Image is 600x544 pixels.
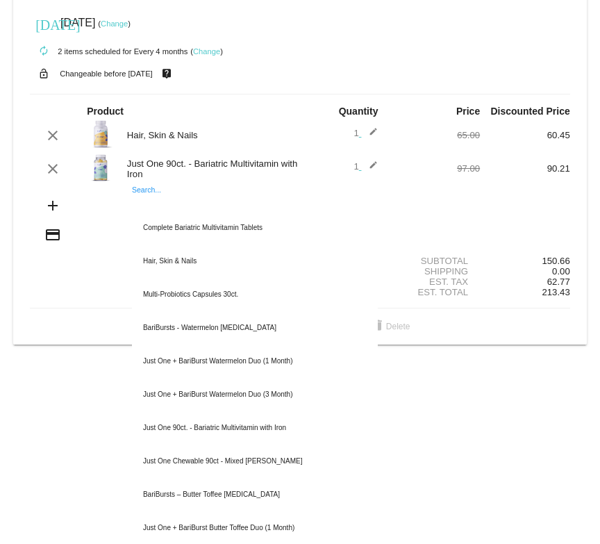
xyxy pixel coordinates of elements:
span: 213.43 [542,287,569,297]
div: Just One 90ct. - Bariatric Multivitamin with Iron [120,158,300,179]
mat-icon: autorenew [35,43,52,60]
div: Just One + BariBurst Watermelon Duo (1 Month) [132,345,378,378]
span: Delete [369,322,410,331]
span: 1 [353,161,378,172]
span: 62.77 [547,277,570,287]
div: Complete Bariatric Multivitamin Tablets [132,211,378,245]
div: Est. Total [390,287,481,297]
small: ( ) [190,47,223,56]
div: Hair, Skin & Nails [132,245,378,278]
div: BariBursts – Butter Toffee [MEDICAL_DATA] [132,478,378,511]
small: 2 items scheduled for Every 4 months [30,47,187,56]
img: 929341_AmazonListing-HSN-4_V4_091521.webp [87,120,115,148]
strong: Price [456,106,480,117]
div: Subtotal [390,256,481,266]
mat-icon: [DATE] [35,15,52,32]
span: 1 [353,128,378,138]
div: 90.21 [480,163,570,174]
button: Delete [358,314,422,339]
a: Change [101,19,128,28]
mat-icon: lock_open [35,65,52,83]
input: Search... [132,199,378,210]
div: 150.66 [480,256,570,266]
a: Change [193,47,220,56]
div: Multi-Probiotics Capsules 30ct. [132,278,378,311]
span: 0.00 [552,266,570,277]
div: Hair, Skin & Nails [120,130,300,140]
div: Shipping [390,266,481,277]
small: Changeable before [DATE] [60,69,153,78]
mat-icon: clear [44,160,61,177]
div: Just One + BariBurst Watermelon Duo (3 Month) [132,378,378,411]
img: JUST_ONE_90_CLEAR_SHADOW.webp [87,154,115,181]
mat-icon: live_help [158,65,175,83]
mat-icon: add [44,197,61,214]
strong: Product [87,106,124,117]
strong: Quantity [339,106,378,117]
div: 97.00 [390,163,481,174]
div: 60.45 [480,130,570,140]
mat-icon: credit_card [44,226,61,243]
div: Just One Chewable 90ct - Mixed [PERSON_NAME] [132,445,378,478]
div: 65.00 [390,130,481,140]
div: Just One 90ct. - Bariatric Multivitamin with Iron [132,411,378,445]
mat-icon: edit [361,127,378,144]
mat-icon: clear [44,127,61,144]
div: Est. Tax [390,277,481,287]
small: ( ) [98,19,131,28]
strong: Discounted Price [490,106,569,117]
div: BariBursts - Watermelon [MEDICAL_DATA] [132,311,378,345]
mat-icon: edit [361,160,378,177]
